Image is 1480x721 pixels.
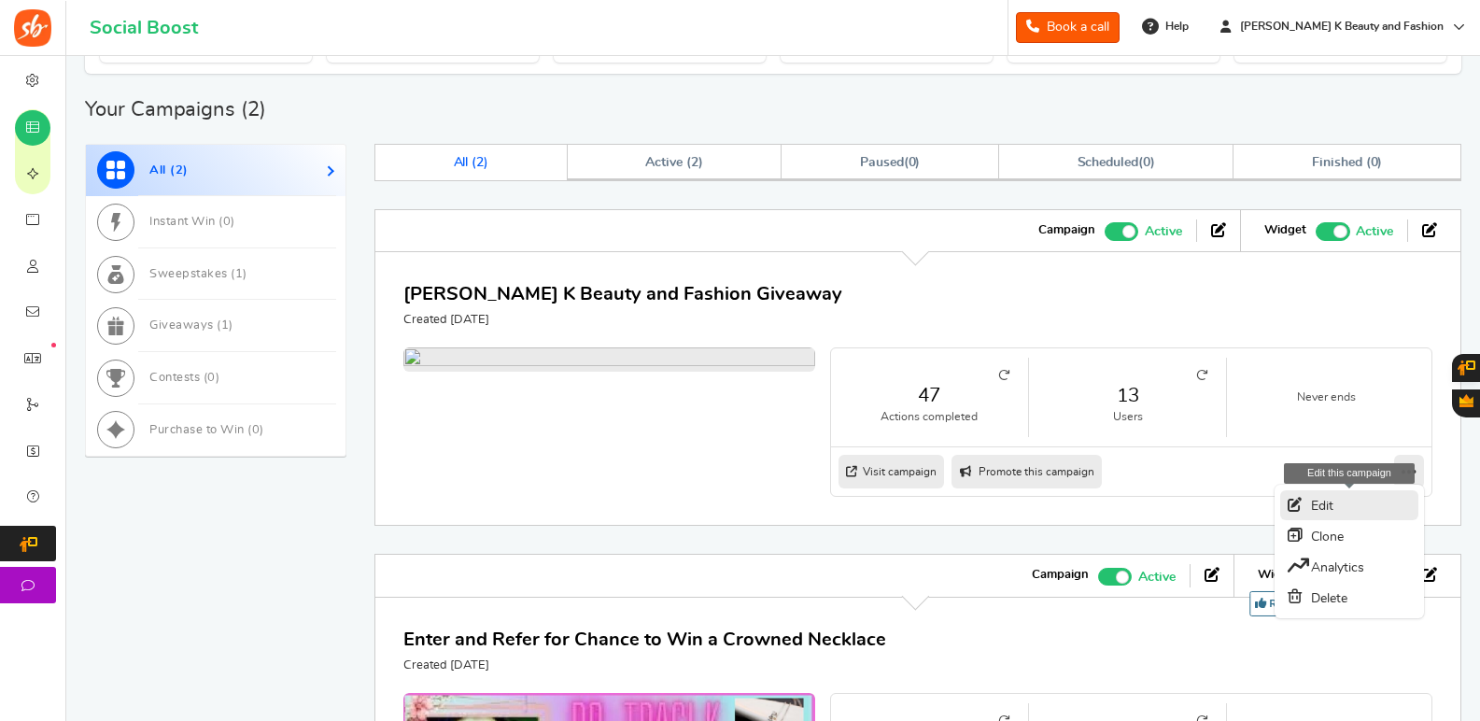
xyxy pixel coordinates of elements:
[176,164,184,177] span: 2
[1280,582,1418,613] a: Delete
[1258,567,1300,584] strong: Widget
[1078,156,1139,169] span: Scheduled
[1371,156,1378,169] span: 0
[454,156,489,169] span: All ( )
[1032,567,1089,584] strong: Campaign
[1452,389,1480,417] button: Gratisfaction
[1078,156,1155,169] span: ( )
[221,319,230,332] span: 1
[149,372,219,384] span: Contests ( )
[247,99,260,120] span: 2
[90,18,198,38] h1: Social Boost
[223,216,232,228] span: 0
[149,216,235,228] span: Instant Win ( )
[1145,221,1182,242] span: Active
[1161,19,1189,35] span: Help
[1048,409,1207,425] small: Users
[1459,394,1473,407] span: Gratisfaction
[403,657,886,674] p: Created [DATE]
[252,424,261,436] span: 0
[1280,551,1418,582] a: Analytics
[403,312,842,329] p: Created [DATE]
[645,156,703,169] span: Active ( )
[860,156,921,169] span: ( )
[1246,389,1406,405] small: Never ends
[403,285,842,304] a: [PERSON_NAME] K Beauty and Fashion Giveaway
[909,156,916,169] span: 0
[691,156,698,169] span: 2
[403,630,886,649] a: Enter and Refer for Chance to Win a Crowned Necklace
[1356,221,1393,242] span: Active
[1016,12,1120,43] a: Book a call
[1244,564,1408,587] li: Widget activated
[14,9,51,47] img: Social Boost
[476,156,484,169] span: 2
[1312,156,1382,169] span: Finished ( )
[149,424,264,436] span: Purchase to Win ( )
[1138,567,1176,587] span: Active
[850,409,1009,425] small: Actions completed
[1250,219,1408,242] li: Widget activated
[235,268,244,280] span: 1
[149,268,247,280] span: Sweepstakes ( )
[839,455,944,488] a: Visit campaign
[1233,19,1451,35] span: [PERSON_NAME] K Beauty and Fashion
[1135,11,1198,41] a: Help
[860,156,904,169] span: Paused
[951,455,1102,488] a: Promote this campaign
[850,382,1009,409] a: 47
[1038,222,1095,239] strong: Campaign
[1280,490,1418,520] a: Edit
[1143,156,1150,169] span: 0
[51,343,56,347] em: New
[1264,222,1306,239] strong: Widget
[149,319,233,332] span: Giveaways ( )
[207,372,216,384] span: 0
[1280,520,1418,551] a: Clone
[85,100,266,119] h2: Your Campaigns ( )
[1048,382,1207,409] a: 13
[149,164,189,177] span: All ( )
[1284,463,1415,483] div: Edit this campaign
